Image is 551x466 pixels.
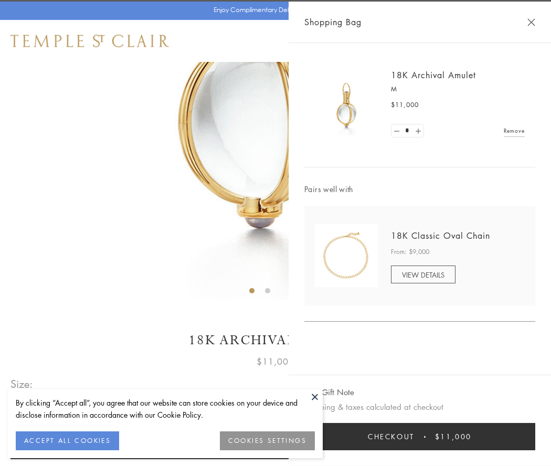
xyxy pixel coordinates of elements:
[391,230,490,241] a: 18K Classic Oval Chain
[304,386,354,399] button: Add Gift Note
[315,224,378,287] img: N88865-OV18
[214,5,333,15] p: Enjoy Complimentary Delivery & Returns
[402,270,444,280] span: VIEW DETAILS
[391,247,429,257] span: From: $9,000
[391,84,525,94] p: M
[10,375,34,393] span: Size:
[391,100,419,110] span: $11,000
[435,431,472,442] span: $11,000
[368,431,415,442] span: Checkout
[10,331,541,349] h1: 18K Archival Amulet
[10,35,169,47] img: Temple St. Clair
[304,183,535,195] span: Pairs well with
[315,73,378,136] img: 18K Archival Amulet
[304,423,535,450] button: Checkout $11,000
[391,124,402,137] a: Set quantity to 0
[391,69,476,81] a: 18K Archival Amulet
[412,124,423,137] a: Set quantity to 2
[504,125,525,136] a: Remove
[220,431,315,450] button: COOKIES SETTINGS
[16,397,315,421] div: By clicking “Accept all”, you agree that our website can store cookies on your device and disclos...
[391,266,455,283] a: VIEW DETAILS
[16,431,119,450] button: ACCEPT ALL COOKIES
[257,355,294,368] span: $11,000
[527,18,535,26] button: Close Shopping Bag
[304,15,362,29] span: Shopping Bag
[304,400,535,414] p: Shipping & taxes calculated at checkout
